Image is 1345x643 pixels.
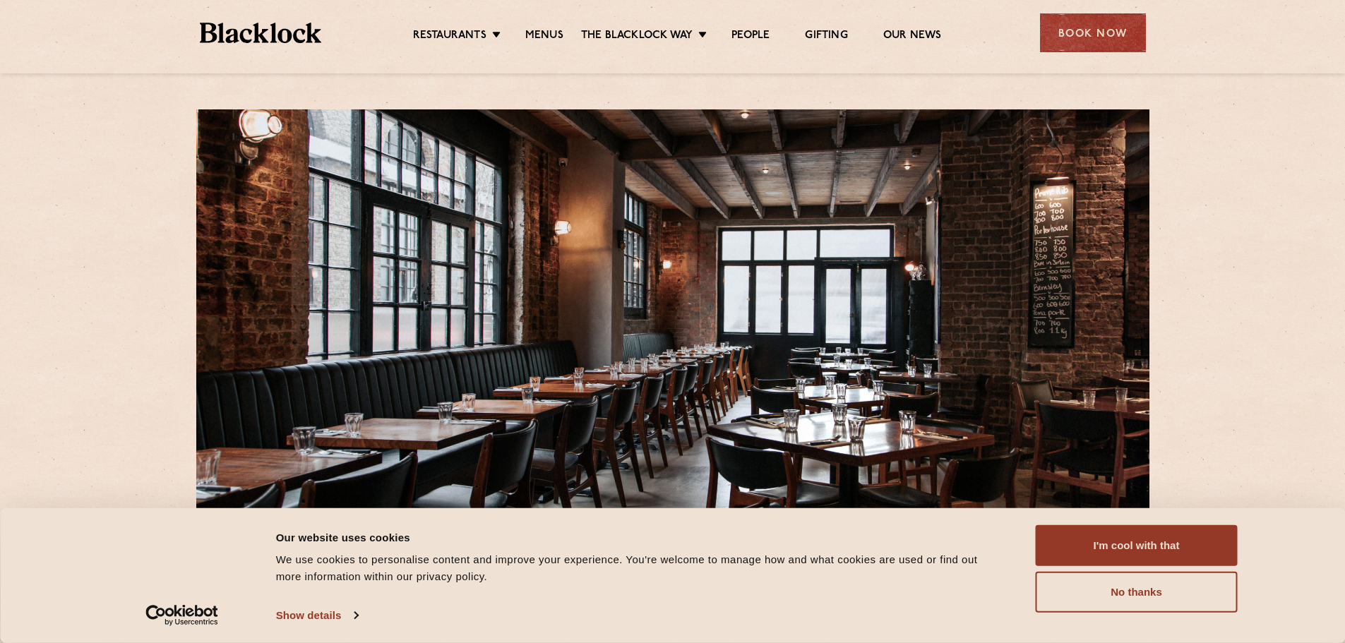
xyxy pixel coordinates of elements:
[883,29,942,44] a: Our News
[120,605,244,626] a: Usercentrics Cookiebot - opens in a new window
[525,29,563,44] a: Menus
[1036,525,1238,566] button: I'm cool with that
[413,29,486,44] a: Restaurants
[276,529,1004,546] div: Our website uses cookies
[1036,572,1238,613] button: No thanks
[276,551,1004,585] div: We use cookies to personalise content and improve your experience. You're welcome to manage how a...
[276,605,358,626] a: Show details
[200,23,322,43] img: BL_Textured_Logo-footer-cropped.svg
[1040,13,1146,52] div: Book Now
[731,29,770,44] a: People
[805,29,847,44] a: Gifting
[581,29,693,44] a: The Blacklock Way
